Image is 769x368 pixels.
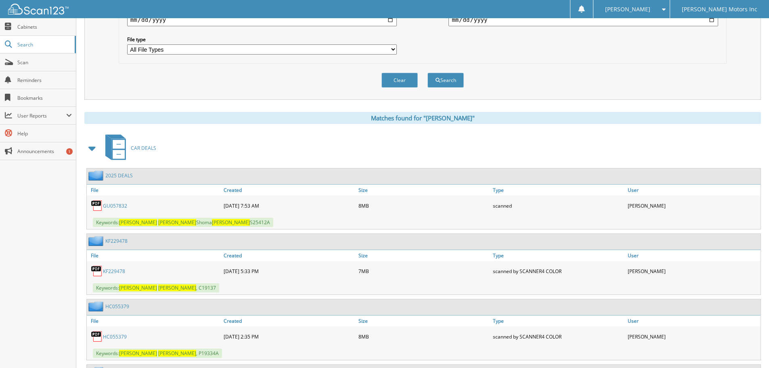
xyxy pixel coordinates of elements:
[17,77,72,84] span: Reminders
[17,23,72,30] span: Cabinets
[626,250,761,261] a: User
[626,263,761,279] div: [PERSON_NAME]
[91,200,103,212] img: PDF.png
[127,36,397,43] label: File type
[682,7,757,12] span: [PERSON_NAME] Motors Inc
[88,170,105,181] img: folder2.png
[17,59,72,66] span: Scan
[93,283,219,292] span: Keywords: , C19137
[626,328,761,345] div: [PERSON_NAME]
[84,112,761,124] div: Matches found for "[PERSON_NAME]"
[626,315,761,326] a: User
[66,148,73,155] div: 1
[491,315,626,326] a: Type
[127,13,397,26] input: start
[491,185,626,196] a: Type
[8,4,69,15] img: scan123-logo-white.svg
[222,328,356,345] div: [DATE] 2:35 PM
[158,350,196,357] span: [PERSON_NAME]
[87,250,222,261] a: File
[222,315,356,326] a: Created
[356,185,491,196] a: Size
[222,185,356,196] a: Created
[105,303,129,310] a: HC055379
[158,284,196,291] span: [PERSON_NAME]
[103,202,127,209] a: GU057832
[17,95,72,101] span: Bookmarks
[212,219,250,226] span: [PERSON_NAME]
[17,112,66,119] span: User Reports
[105,238,128,244] a: KF229478
[91,265,103,277] img: PDF.png
[103,268,125,275] a: KF229478
[87,315,222,326] a: File
[87,185,222,196] a: File
[88,301,105,311] img: folder2.png
[605,7,650,12] span: [PERSON_NAME]
[491,263,626,279] div: scanned by SCANNER4 COLOR
[17,41,71,48] span: Search
[93,349,222,358] span: Keywords: , P19334A
[105,172,133,179] a: 2025 DEALS
[427,73,464,88] button: Search
[101,132,156,164] a: CAR DEALS
[491,328,626,345] div: scanned by SCANNER4 COLOR
[88,236,105,246] img: folder2.png
[356,250,491,261] a: Size
[222,263,356,279] div: [DATE] 5:33 PM
[356,263,491,279] div: 7MB
[119,284,157,291] span: [PERSON_NAME]
[119,350,157,357] span: [PERSON_NAME]
[381,73,418,88] button: Clear
[158,219,196,226] span: [PERSON_NAME]
[103,333,127,340] a: HC055379
[91,330,103,343] img: PDF.png
[131,145,156,151] span: CAR DEALS
[729,329,769,368] iframe: Chat Widget
[222,198,356,214] div: [DATE] 7:53 AM
[448,13,718,26] input: end
[222,250,356,261] a: Created
[626,185,761,196] a: User
[626,198,761,214] div: [PERSON_NAME]
[491,250,626,261] a: Type
[356,198,491,214] div: 8MB
[356,328,491,345] div: 8MB
[93,218,273,227] span: Keywords: Shoma S25412A
[119,219,157,226] span: [PERSON_NAME]
[17,130,72,137] span: Help
[17,148,72,155] span: Announcements
[356,315,491,326] a: Size
[491,198,626,214] div: scanned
